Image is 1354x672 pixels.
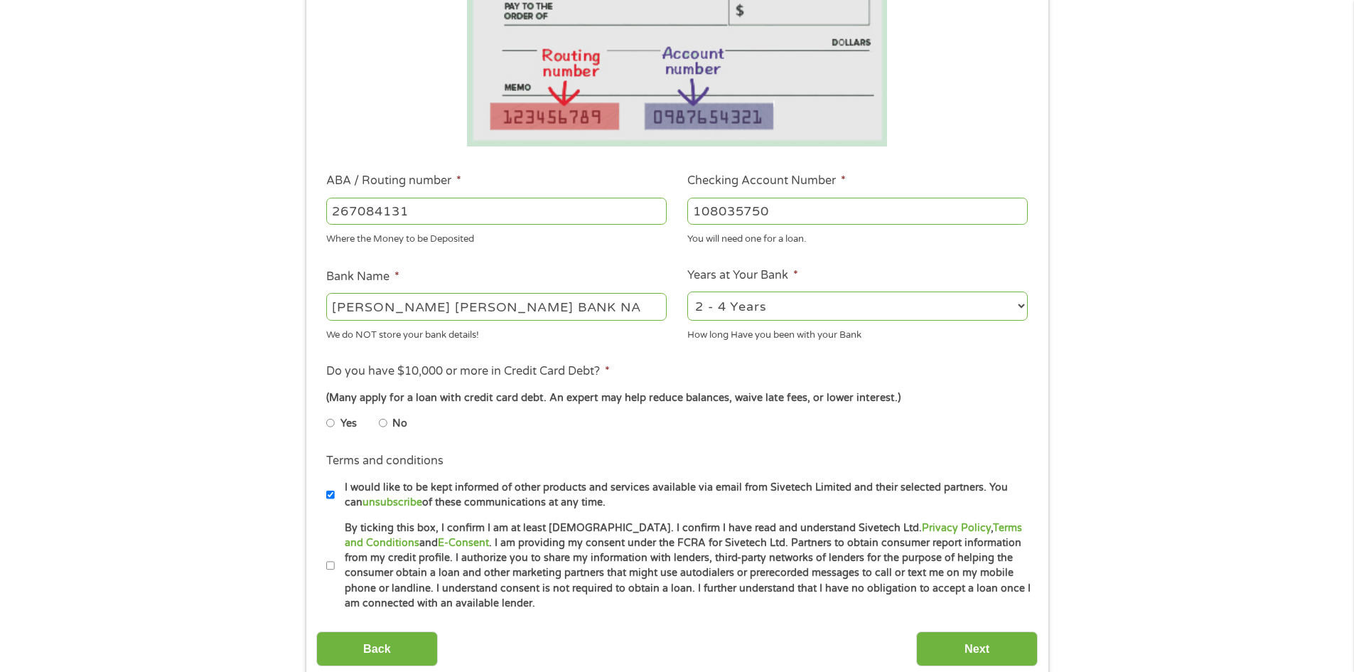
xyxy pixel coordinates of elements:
input: Next [916,631,1038,666]
input: 263177916 [326,198,667,225]
a: E-Consent [438,537,489,549]
div: How long Have you been with your Bank [687,323,1028,342]
label: I would like to be kept informed of other products and services available via email from Sivetech... [335,480,1032,511]
div: (Many apply for a loan with credit card debt. An expert may help reduce balances, waive late fees... [326,390,1027,406]
label: Checking Account Number [687,174,846,188]
label: By ticking this box, I confirm I am at least [DEMOGRAPHIC_DATA]. I confirm I have read and unders... [335,521,1032,612]
div: We do NOT store your bank details! [326,323,667,342]
div: Where the Money to be Deposited [326,228,667,247]
label: No [392,416,407,432]
label: Do you have $10,000 or more in Credit Card Debt? [326,364,610,379]
input: Back [316,631,438,666]
a: unsubscribe [362,496,422,508]
a: Terms and Conditions [345,522,1022,549]
input: 345634636 [687,198,1028,225]
a: Privacy Policy [922,522,991,534]
label: Bank Name [326,270,399,284]
label: Terms and conditions [326,454,444,469]
label: ABA / Routing number [326,174,461,188]
label: Yes [340,416,357,432]
label: Years at Your Bank [687,268,798,283]
div: You will need one for a loan. [687,228,1028,247]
